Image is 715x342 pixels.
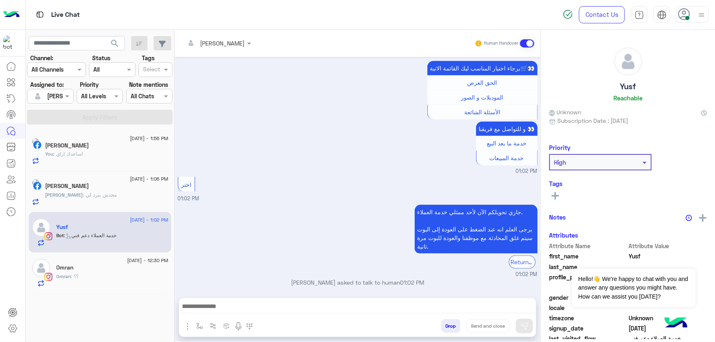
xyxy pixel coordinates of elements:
[549,314,627,322] span: timezone
[181,181,191,188] span: اختر
[35,9,45,20] img: tab
[629,303,707,312] span: null
[45,142,89,149] h5: جمال احمد
[464,109,500,116] span: الأسئلة الشائعة
[467,319,510,333] button: Send and close
[3,36,18,50] img: 713415422032625
[110,39,120,48] span: search
[33,182,41,190] img: Facebook
[57,273,71,279] span: Omran
[32,259,50,277] img: defaultAdmin.png
[32,91,43,102] img: defaultAdmin.png
[57,264,74,271] h5: Omran
[441,319,461,333] button: Drop
[45,151,54,157] span: You
[427,61,538,75] p: 15/8/2025, 1:02 PM
[549,242,627,250] span: Attribute Name
[130,216,168,224] span: [DATE] - 1:02 PM
[476,122,538,136] p: 15/8/2025, 1:02 PM
[178,278,538,287] p: [PERSON_NAME] asked to talk to human
[468,79,497,86] span: الحق العرض
[516,271,538,279] span: 01:02 PM
[44,232,52,240] img: Instagram
[223,323,230,329] img: create order
[32,179,39,186] img: picture
[563,9,573,19] img: spinner
[54,151,83,157] span: اساعدك ازاي
[234,322,243,331] img: send voice note
[662,309,690,338] img: hulul-logo.png
[32,218,50,237] img: defaultAdmin.png
[130,175,168,183] span: [DATE] - 1:06 PM
[80,80,99,89] label: Priority
[549,324,627,333] span: signup_date
[613,94,642,102] h6: Reachable
[557,116,628,125] span: Subscription Date : [DATE]
[57,232,64,238] span: Bot
[697,10,707,20] img: profile
[614,48,642,75] img: defaultAdmin.png
[415,205,538,254] p: 15/8/2025, 1:02 PM
[549,263,627,271] span: last_name
[549,303,627,312] span: locale
[400,279,424,286] span: 01:02 PM
[45,183,89,190] h5: Abdelrahman Samir
[549,108,581,116] span: Unknown
[32,138,39,145] img: picture
[549,273,627,292] span: profile_pic
[183,322,193,331] img: send attachment
[71,273,79,279] span: ؟؟
[193,319,207,333] button: select flow
[461,94,504,101] span: الموديلات و الصور
[130,135,168,142] span: [DATE] - 1:56 PM
[487,140,527,147] span: خدمة ما بعد البيع
[631,6,647,23] a: tab
[57,224,68,231] h5: Yusf
[509,256,536,268] div: Return to Bot
[142,65,160,75] div: Select
[579,6,625,23] a: Contact Us
[64,232,117,238] span: : خدمة العملاء دعم فني
[629,242,707,250] span: Attribute Value
[129,80,168,89] label: Note mentions
[629,324,707,333] span: 2025-01-29T18:57:27.427Z
[629,314,707,322] span: Unknown
[3,6,20,23] img: Logo
[520,322,529,330] img: send message
[685,215,692,221] img: notes
[516,168,538,175] span: 01:02 PM
[33,141,41,149] img: Facebook
[45,192,83,198] span: [PERSON_NAME]
[127,257,168,264] span: [DATE] - 12:30 PM
[30,54,53,62] label: Channel:
[207,319,220,333] button: Trigger scenario
[83,192,117,198] span: محدش بيرد لي
[484,40,518,47] small: Human Handover
[196,323,203,329] img: select flow
[30,80,64,89] label: Assigned to:
[549,252,627,260] span: first_name
[549,144,570,151] h6: Priority
[635,10,644,20] img: tab
[699,214,706,222] img: add
[549,231,578,239] h6: Attributes
[549,180,707,187] h6: Tags
[246,323,253,330] img: make a call
[657,10,667,20] img: tab
[549,293,627,302] span: gender
[92,54,110,62] label: Status
[549,213,566,221] h6: Notes
[490,154,524,161] span: خدمة المبيعات
[51,9,80,20] p: Live Chat
[27,110,173,125] button: Apply Filters
[178,195,200,202] span: 01:02 PM
[620,82,636,91] h5: Yusf
[44,273,52,281] img: Instagram
[210,323,216,329] img: Trigger scenario
[142,54,154,62] label: Tags
[105,36,125,54] button: search
[572,269,695,307] span: Hello!👋 We're happy to chat with you and answer any questions you might have. How can we assist y...
[220,319,234,333] button: create order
